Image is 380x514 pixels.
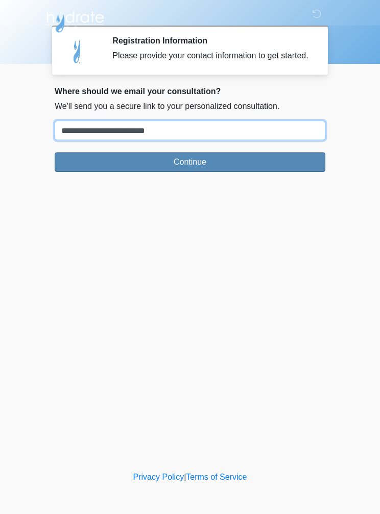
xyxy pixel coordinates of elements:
img: Hydrate IV Bar - Flagstaff Logo [44,8,106,33]
a: | [184,473,186,481]
div: Please provide your contact information to get started. [112,50,310,62]
button: Continue [55,152,325,172]
a: Privacy Policy [133,473,184,481]
a: Terms of Service [186,473,247,481]
img: Agent Avatar [62,36,93,66]
h2: Where should we email your consultation? [55,86,325,96]
p: We'll send you a secure link to your personalized consultation. [55,100,325,113]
